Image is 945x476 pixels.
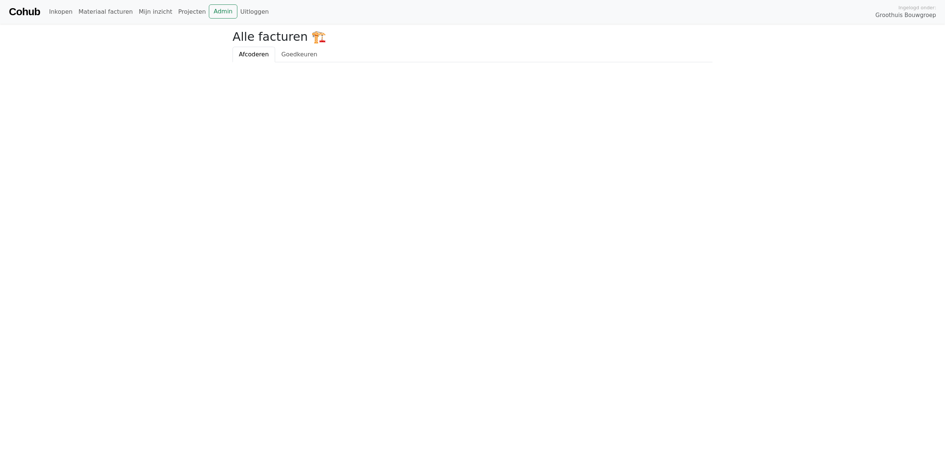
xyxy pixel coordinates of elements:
a: Mijn inzicht [136,4,176,19]
h2: Alle facturen 🏗️ [233,30,712,44]
a: Uitloggen [237,4,272,19]
span: Ingelogd onder: [898,4,936,11]
span: Groothuis Bouwgroep [875,11,936,20]
a: Cohub [9,3,40,21]
span: Afcoderen [239,51,269,58]
a: Goedkeuren [275,47,324,62]
span: Goedkeuren [281,51,317,58]
a: Afcoderen [233,47,275,62]
a: Inkopen [46,4,75,19]
a: Admin [209,4,237,19]
a: Materiaal facturen [76,4,136,19]
a: Projecten [175,4,209,19]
